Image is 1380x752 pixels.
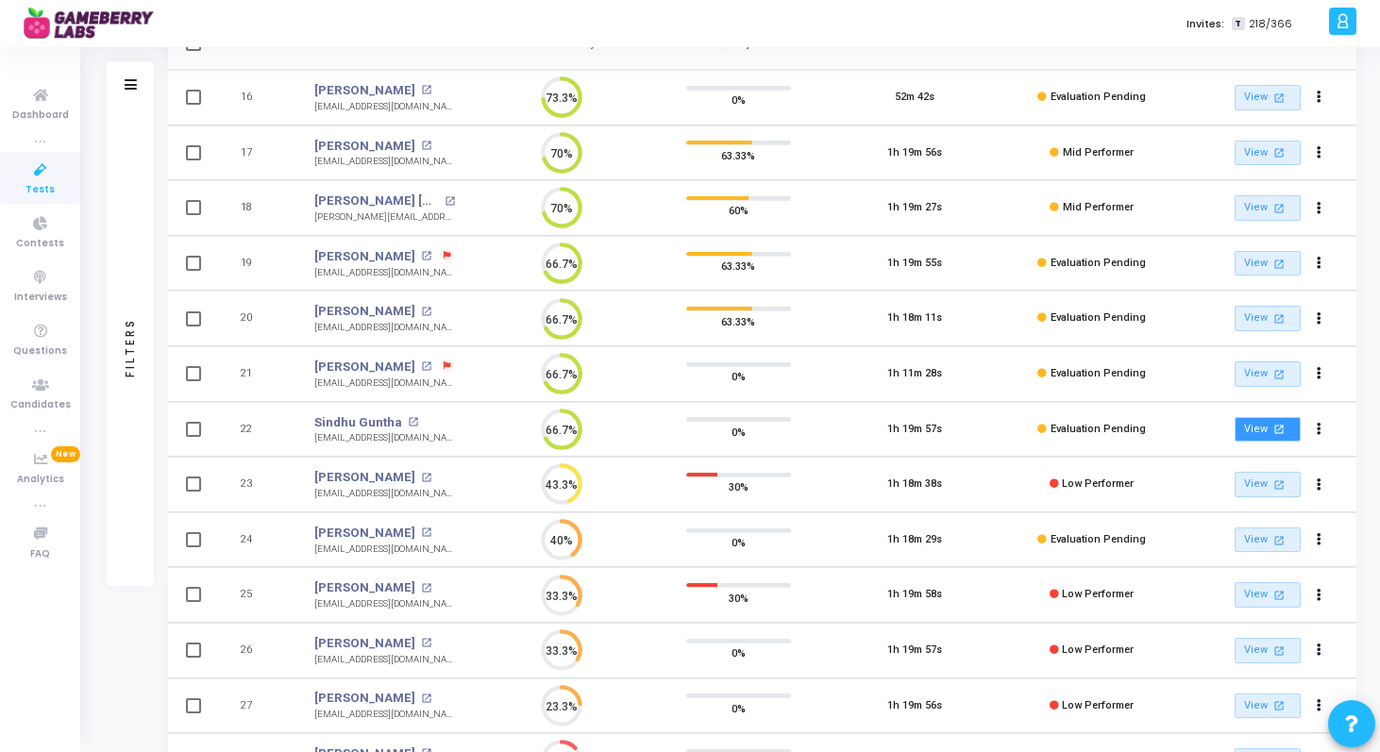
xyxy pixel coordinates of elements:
a: View [1235,527,1301,553]
a: [PERSON_NAME] [314,578,415,597]
div: [EMAIL_ADDRESS][DOMAIN_NAME] [314,321,455,335]
img: logo [24,5,165,42]
mat-icon: open_in_new [421,473,431,483]
a: View [1235,85,1301,110]
span: Low Performer [1062,477,1134,490]
mat-icon: open_in_new [1271,587,1287,603]
button: Actions [1306,140,1333,166]
div: 1h 11m 28s [887,366,942,382]
a: View [1235,417,1301,443]
span: Mid Performer [1063,146,1134,159]
span: 218/366 [1249,16,1292,32]
div: [EMAIL_ADDRESS][DOMAIN_NAME] [314,431,455,445]
td: 22 [215,402,295,458]
div: [EMAIL_ADDRESS][DOMAIN_NAME] [314,487,455,501]
a: View [1235,472,1301,497]
span: 0% [732,367,746,386]
button: Actions [1306,693,1333,719]
a: View [1235,251,1301,276]
span: Evaluation Pending [1051,533,1146,545]
span: 0% [732,533,746,552]
mat-icon: open_in_new [421,361,431,372]
mat-icon: open_in_new [1271,697,1287,713]
span: 63.33% [721,311,755,330]
span: Low Performer [1062,643,1134,656]
td: 21 [215,346,295,402]
button: Actions [1306,250,1333,276]
span: 63.33% [721,145,755,164]
div: 1h 19m 58s [887,587,942,603]
div: 52m 42s [895,90,934,106]
button: Actions [1306,526,1333,553]
div: 1h 19m 27s [887,200,942,216]
span: Questions [13,343,67,359]
a: [PERSON_NAME] [314,358,415,376]
span: Evaluation Pending [1051,91,1146,103]
a: [PERSON_NAME] [314,634,415,653]
mat-icon: open_in_new [1271,366,1287,382]
div: [EMAIL_ADDRESS][DOMAIN_NAME] [314,100,455,114]
span: 0% [732,698,746,717]
span: 0% [732,422,746,441]
div: Filters [122,243,139,451]
span: Interviews [14,290,67,306]
button: Actions [1306,472,1333,498]
div: [EMAIL_ADDRESS][DOMAIN_NAME] [314,266,455,280]
mat-icon: open_in_new [421,141,431,151]
a: View [1235,638,1301,663]
div: 1h 19m 56s [887,145,942,161]
mat-icon: open_in_new [408,417,418,427]
td: 25 [215,567,295,623]
span: 63.33% [721,257,755,276]
td: 16 [215,70,295,125]
div: [EMAIL_ADDRESS][DOMAIN_NAME] [314,597,455,611]
span: Mid Performer [1063,201,1134,213]
a: View [1235,694,1301,719]
a: [PERSON_NAME] [314,524,415,543]
div: 1h 19m 55s [887,256,942,272]
span: Tests [25,182,55,198]
td: 27 [215,678,295,734]
a: [PERSON_NAME] [314,302,415,321]
mat-icon: open_in_new [421,251,431,261]
div: [EMAIL_ADDRESS][DOMAIN_NAME] [314,376,455,391]
a: View [1235,306,1301,331]
td: 23 [215,457,295,512]
div: 1h 19m 57s [887,422,942,438]
span: New [51,446,80,462]
button: Actions [1306,361,1333,388]
span: Low Performer [1062,588,1134,600]
span: 30% [729,588,749,607]
td: 19 [215,236,295,292]
mat-icon: open_in_new [445,196,455,207]
div: [PERSON_NAME][EMAIL_ADDRESS][PERSON_NAME][DOMAIN_NAME] [314,210,455,225]
a: [PERSON_NAME] [314,81,415,100]
a: [PERSON_NAME] [PERSON_NAME] [314,192,439,210]
span: FAQ [30,546,50,562]
a: [PERSON_NAME] [314,689,415,708]
mat-icon: open_in_new [1271,476,1287,493]
a: View [1235,141,1301,166]
button: Actions [1306,85,1333,111]
span: Evaluation Pending [1051,423,1146,435]
span: 30% [729,477,749,496]
mat-icon: open_in_new [1271,90,1287,106]
mat-icon: open_in_new [1271,256,1287,272]
span: 0% [732,91,746,109]
span: Evaluation Pending [1051,311,1146,324]
td: 26 [215,623,295,678]
mat-icon: open_in_new [421,85,431,95]
span: Evaluation Pending [1051,367,1146,379]
mat-icon: open_in_new [421,638,431,648]
a: [PERSON_NAME] [314,468,415,487]
mat-icon: open_in_new [1271,200,1287,216]
button: Actions [1306,416,1333,443]
mat-icon: open_in_new [421,583,431,593]
span: Candidates [10,397,71,413]
mat-icon: open_in_new [421,527,431,538]
mat-icon: open_in_new [1271,643,1287,659]
div: 1h 18m 29s [887,532,942,548]
a: View [1235,582,1301,608]
span: Contests [16,236,64,252]
mat-icon: open_in_new [1271,421,1287,437]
